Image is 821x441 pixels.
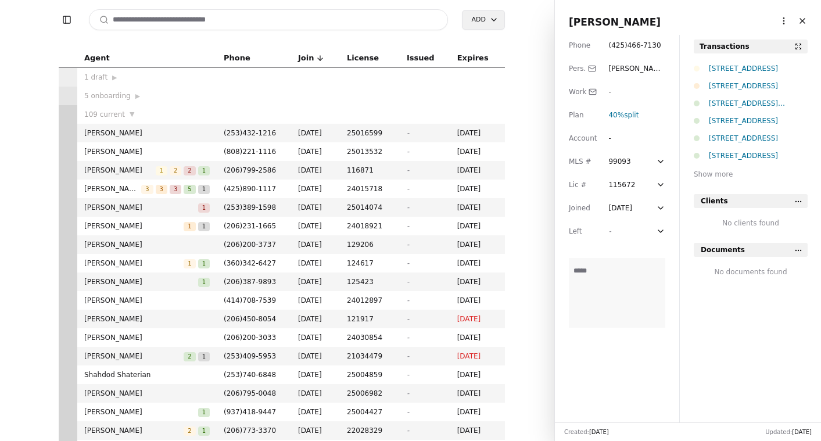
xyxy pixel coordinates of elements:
span: 25014074 [347,202,393,213]
span: [PERSON_NAME] [84,388,210,399]
span: [PERSON_NAME] [84,164,156,176]
div: [STREET_ADDRESS] [709,132,808,144]
div: Updated: [765,428,812,436]
span: 1 [198,166,210,175]
button: 2 [184,350,195,362]
span: 25004427 [347,406,393,418]
div: No clients found [694,217,808,229]
span: [DATE] [298,350,333,362]
span: [PERSON_NAME] [84,276,198,288]
span: 21034479 [347,350,393,362]
span: ▶ [135,91,140,102]
button: 3 [156,183,167,195]
span: [PERSON_NAME] [84,313,210,325]
span: [DATE] [298,257,333,269]
span: - [407,334,409,342]
span: - [407,222,409,230]
span: - [608,227,611,235]
span: ( 937 ) 418 - 9447 [224,408,276,416]
span: - [407,203,409,211]
button: 1 [198,202,210,213]
span: [PERSON_NAME] [84,425,184,436]
div: Created: [564,428,609,436]
div: Show more [694,168,808,180]
span: 22028329 [347,425,393,436]
span: [PERSON_NAME] [84,183,141,195]
span: [DATE] [298,406,333,418]
span: [DATE] [457,369,498,381]
span: 3 [156,185,167,194]
div: Left [569,225,597,237]
span: [PERSON_NAME] [569,16,661,28]
span: 3 [170,185,181,194]
div: MLS # [569,156,597,167]
span: [PERSON_NAME] [84,146,210,157]
span: [PERSON_NAME] [84,332,210,343]
span: ( 253 ) 740 - 6848 [224,371,276,379]
div: [STREET_ADDRESS] [709,150,808,162]
span: [DATE] [298,183,333,195]
span: 1 [184,259,195,268]
span: [DATE] [457,313,498,325]
span: 5 [184,185,195,194]
button: 1 [198,164,210,176]
span: [DATE] [457,406,498,418]
span: ( 206 ) 387 - 9893 [224,278,276,286]
span: 25004859 [347,369,393,381]
button: 2 [184,425,195,436]
span: [DATE] [457,257,498,269]
button: 1 [198,350,210,362]
span: - [407,241,409,249]
button: 5 [184,183,195,195]
span: 24012897 [347,295,393,306]
span: 3 [141,185,153,194]
button: 1 [198,220,210,232]
span: 129206 [347,239,393,250]
span: - [407,315,409,323]
span: [DATE] [457,276,498,288]
span: Agent [84,52,110,64]
span: [DATE] [298,146,333,157]
span: ( 414 ) 708 - 7539 [224,296,276,304]
span: 124617 [347,257,393,269]
div: [DATE] [608,202,632,214]
span: [DATE] [589,429,609,435]
span: 24018921 [347,220,393,232]
span: 2 [184,352,195,361]
div: Transactions [700,41,750,52]
span: 24030854 [347,332,393,343]
div: - [608,132,629,144]
button: 1 [184,257,195,269]
span: ( 425 ) 466 - 7130 [608,41,661,49]
span: [DATE] [298,220,333,232]
span: ( 360 ) 342 - 6427 [224,259,276,267]
div: No documents found [694,266,808,278]
span: 24015718 [347,183,393,195]
span: Join [298,52,314,64]
button: 1 [198,257,210,269]
span: ( 808 ) 221 - 1116 [224,148,276,156]
div: Phone [569,40,597,51]
span: 121917 [347,313,393,325]
span: 116871 [347,164,393,176]
span: 125423 [347,276,393,288]
span: - [407,389,409,397]
span: [DATE] [298,276,333,288]
span: Issued [407,52,435,64]
span: 1 [184,222,195,231]
span: - [407,259,409,267]
span: 1 [156,166,167,175]
span: [PERSON_NAME] [84,350,184,362]
span: - [407,278,409,286]
span: 1 [198,259,210,268]
span: Phone [224,52,250,64]
span: 1 [198,203,210,213]
span: - [407,426,409,435]
span: [DATE] [457,202,498,213]
span: [DATE] [298,164,333,176]
span: License [347,52,379,64]
div: 5 onboarding [84,90,210,102]
button: 1 [184,220,195,232]
span: 1 [198,352,210,361]
button: 3 [141,183,153,195]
